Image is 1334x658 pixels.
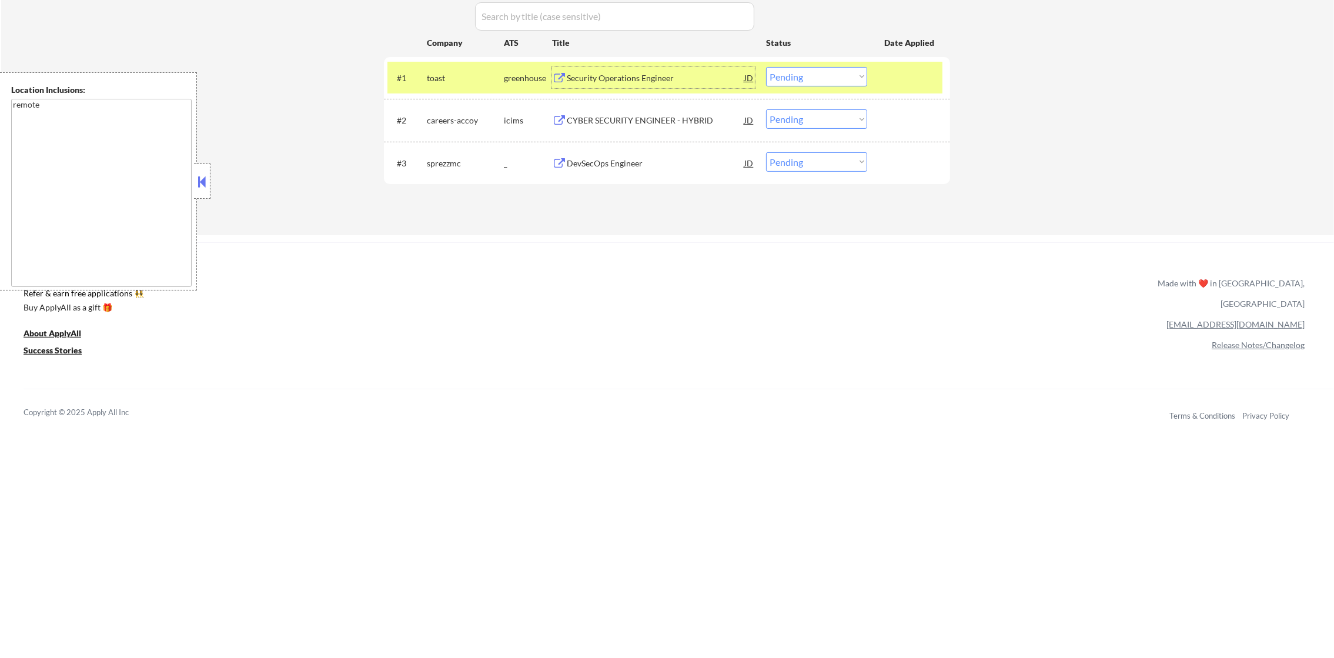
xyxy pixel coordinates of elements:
div: Date Applied [884,37,936,49]
div: toast [427,72,504,84]
a: Success Stories [24,345,98,359]
a: Terms & Conditions [1169,411,1235,420]
div: Security Operations Engineer [567,72,744,84]
input: Search by title (case sensitive) [475,2,754,31]
div: Title [552,37,755,49]
div: CYBER SECURITY ENGINEER - HYBRID [567,115,744,126]
a: About ApplyAll [24,328,98,342]
u: About ApplyAll [24,328,81,338]
div: Location Inclusions: [11,84,192,96]
div: Copyright © 2025 Apply All Inc [24,407,159,419]
div: Made with ❤️ in [GEOGRAPHIC_DATA], [GEOGRAPHIC_DATA] [1153,273,1305,314]
div: greenhouse [504,72,552,84]
div: sprezzmc [427,158,504,169]
a: Refer & earn free applications 👯‍♀️ [24,289,912,302]
div: #1 [397,72,417,84]
div: _ [504,158,552,169]
div: ATS [504,37,552,49]
div: Company [427,37,504,49]
div: JD [743,152,755,173]
a: [EMAIL_ADDRESS][DOMAIN_NAME] [1166,319,1305,329]
div: JD [743,67,755,88]
div: Buy ApplyAll as a gift 🎁 [24,303,141,312]
a: Release Notes/Changelog [1212,340,1305,350]
a: Privacy Policy [1242,411,1289,420]
a: Buy ApplyAll as a gift 🎁 [24,302,141,316]
u: Success Stories [24,345,82,355]
div: icims [504,115,552,126]
div: #2 [397,115,417,126]
div: #3 [397,158,417,169]
div: careers-accoy [427,115,504,126]
div: DevSecOps Engineer [567,158,744,169]
div: JD [743,109,755,131]
div: Status [766,32,867,53]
